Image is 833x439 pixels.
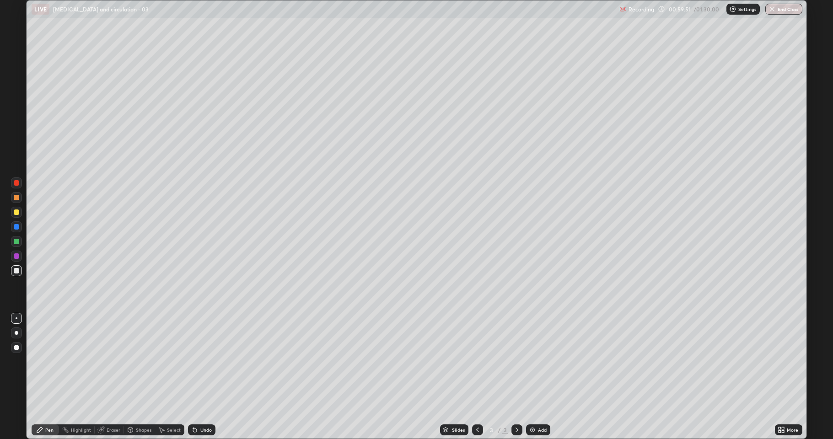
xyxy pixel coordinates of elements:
[498,427,500,433] div: /
[34,5,47,13] p: LIVE
[769,5,776,13] img: end-class-cross
[502,426,508,434] div: 3
[452,428,465,432] div: Slides
[619,5,627,13] img: recording.375f2c34.svg
[200,428,212,432] div: Undo
[53,5,149,13] p: [MEDICAL_DATA] and circulation - 03
[167,428,181,432] div: Select
[765,4,802,15] button: End Class
[538,428,547,432] div: Add
[529,426,536,434] img: add-slide-button
[787,428,798,432] div: More
[738,7,756,11] p: Settings
[487,427,496,433] div: 3
[45,428,54,432] div: Pen
[71,428,91,432] div: Highlight
[107,428,120,432] div: Eraser
[729,5,736,13] img: class-settings-icons
[136,428,151,432] div: Shapes
[629,6,654,13] p: Recording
